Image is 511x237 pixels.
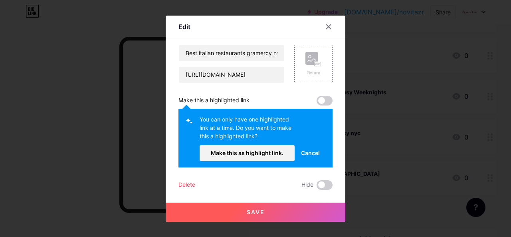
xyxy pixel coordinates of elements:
span: Cancel [301,149,320,157]
span: Hide [301,180,313,190]
div: You can only have one highlighted link at a time. Do you want to make this a highlighted link? [200,115,295,145]
button: Make this as highlight link. [200,145,295,161]
div: Make this a highlighted link [178,96,250,106]
div: Edit [178,22,190,32]
button: Save [166,203,345,222]
input: URL [179,67,284,83]
span: Save [247,209,265,215]
div: Delete [178,180,195,190]
div: Picture [305,70,321,76]
span: Make this as highlight link. [211,149,283,156]
button: Cancel [295,145,326,161]
input: Title [179,45,284,61]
